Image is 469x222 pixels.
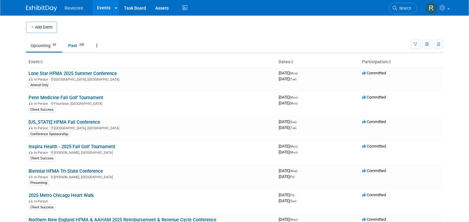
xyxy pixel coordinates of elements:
span: (Wed) [290,169,298,173]
span: [DATE] [279,217,299,222]
span: Search [397,6,411,11]
span: [DATE] [279,174,294,179]
div: [PERSON_NAME], [GEOGRAPHIC_DATA] [29,174,274,179]
span: (Fri) [290,193,294,197]
span: [DATE] [279,150,298,154]
span: In-Person [34,126,50,130]
a: Upcoming33 [26,40,62,51]
span: (Sun) [290,199,296,203]
img: Rachael Sires [425,2,437,14]
th: Event [26,57,276,67]
span: [DATE] [279,144,299,149]
img: ExhibitDay [26,5,57,11]
a: [US_STATE] HFMA Fall Conference [29,119,100,125]
div: Attend Only [29,82,50,88]
span: (Mon) [290,102,298,105]
span: [DATE] [279,125,296,130]
span: (Mon) [290,72,298,75]
div: Flourtown, [GEOGRAPHIC_DATA] [29,101,274,106]
span: [DATE] [279,95,299,100]
div: Presenting [29,180,49,186]
span: Revecore [64,6,83,11]
img: In-Person Event [29,78,33,81]
span: In-Person [34,151,50,155]
span: (Sun) [290,120,296,124]
a: Sort by Event Name [40,59,43,64]
span: Committed [362,119,386,124]
a: Biennial HFMA Tri-State Conference [29,168,103,174]
img: In-Person Event [29,199,33,202]
span: Committed [362,71,386,75]
span: [DATE] [279,119,298,124]
span: (Fri) [290,175,294,179]
div: Client Success [29,205,55,210]
span: (Mon) [290,145,298,148]
img: In-Person Event [29,175,33,178]
span: [DATE] [279,193,296,197]
div: [GEOGRAPHIC_DATA], [GEOGRAPHIC_DATA] [29,77,274,82]
th: Participation [360,57,443,67]
span: Committed [362,168,386,173]
span: [DATE] [279,198,296,203]
span: - [297,119,298,124]
a: Inspira Health - 2025 Fall Golf Tournament [29,144,115,149]
span: [DATE] [279,168,299,173]
span: Committed [362,217,386,222]
img: In-Person Event [29,126,33,129]
span: (Wed) [290,218,298,221]
span: In-Person [34,102,50,106]
span: 33 [51,42,58,47]
span: (Tue) [290,126,296,130]
div: [PERSON_NAME], [GEOGRAPHIC_DATA] [29,150,274,155]
span: In-Person [34,78,50,82]
span: Committed [362,144,386,149]
span: Committed [362,95,386,100]
span: [DATE] [279,71,299,75]
span: Committed [362,193,386,197]
span: (Tue) [290,78,296,81]
div: Client Success [29,107,55,113]
img: In-Person Event [29,151,33,154]
button: Add Event [26,22,57,33]
span: (Mon) [290,96,298,99]
div: [GEOGRAPHIC_DATA], [GEOGRAPHIC_DATA] [29,125,274,130]
div: Conference Sponsorship [29,131,70,137]
a: Search [389,3,417,14]
span: [DATE] [279,101,298,105]
div: Client Success [29,156,55,161]
span: 250 [77,42,86,47]
span: - [295,193,296,197]
a: Past250 [64,40,91,51]
a: Lone Star HFMA 2025 Summer Conference [29,71,117,76]
img: In-Person Event [29,102,33,105]
span: In-Person [34,175,50,179]
a: Sort by Start Date [290,59,293,64]
span: (Mon) [290,151,298,154]
span: [DATE] [279,77,296,81]
a: 2025 Metro Chicago Heart Walk [29,193,94,198]
span: In-Person [34,199,50,203]
a: Penn Medicine Fall Golf Tournament [29,95,103,100]
a: Sort by Participation Type [388,59,391,64]
th: Dates [276,57,360,67]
